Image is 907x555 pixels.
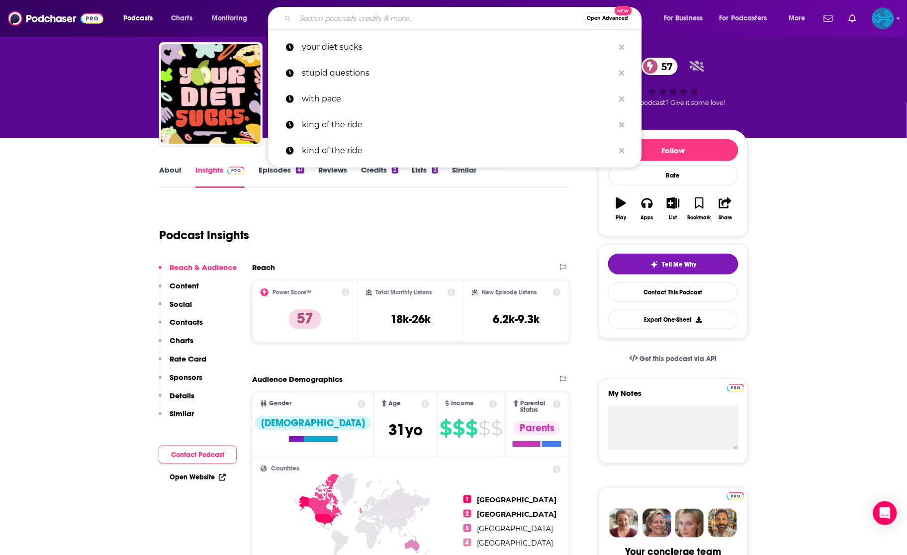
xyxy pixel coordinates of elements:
span: Charts [171,11,192,25]
p: Similar [170,409,194,418]
a: 57 [642,58,678,75]
p: Social [170,299,192,309]
span: More [789,11,806,25]
button: open menu [205,10,260,26]
img: User Profile [872,7,894,29]
a: Show notifications dropdown [845,10,860,27]
h2: Total Monthly Listens [376,289,432,296]
a: stupid questions [268,60,642,86]
p: king of the ride [302,112,614,138]
p: Details [170,391,194,400]
button: tell me why sparkleTell Me Why [608,254,738,275]
a: Similar [452,165,476,188]
a: Lists2 [412,165,438,188]
span: For Business [664,11,703,25]
img: Podchaser Pro [727,492,744,500]
span: $ [466,420,478,436]
img: Podchaser - Follow, Share and Rate Podcasts [8,9,103,28]
span: 57 [652,58,678,75]
span: Monitoring [212,11,247,25]
p: Rate Card [170,354,206,364]
p: with pace [302,86,614,112]
span: For Podcasters [720,11,767,25]
span: [GEOGRAPHIC_DATA] [477,495,557,504]
button: Apps [634,191,660,227]
span: 3 [463,524,471,532]
span: [GEOGRAPHIC_DATA] [477,524,553,533]
button: Open AdvancedNew [582,12,633,24]
button: Content [159,281,199,299]
button: Similar [159,409,194,427]
h3: 18k-26k [390,312,431,327]
div: 57Good podcast? Give it some love! [599,51,748,113]
span: $ [453,420,465,436]
button: Share [713,191,738,227]
span: Open Advanced [587,16,628,21]
p: Contacts [170,317,203,327]
a: king of the ride [268,112,642,138]
img: Jon Profile [708,509,737,538]
button: Show profile menu [872,7,894,29]
a: Pro website [727,382,744,392]
div: Apps [641,215,654,221]
div: 2 [392,167,398,174]
span: 1 [463,495,471,503]
button: Contacts [159,317,203,336]
div: 2 [432,167,438,174]
button: Social [159,299,192,318]
button: open menu [713,10,782,26]
span: Gender [269,400,291,407]
a: Episodes41 [259,165,304,188]
button: open menu [116,10,166,26]
img: Barbara Profile [642,509,671,538]
div: Open Intercom Messenger [873,501,897,525]
button: Contact Podcast [159,446,237,464]
label: My Notes [608,388,738,406]
span: $ [440,420,452,436]
a: Open Website [170,473,226,481]
span: Get this podcast via API [640,355,717,363]
span: 31 yo [388,420,423,440]
div: Bookmark [688,215,711,221]
button: Charts [159,336,193,354]
span: Countries [271,465,299,472]
span: $ [479,420,490,436]
div: Search podcasts, credits, & more... [277,7,651,30]
p: kind of the ride [302,138,614,164]
div: Parents [514,421,560,435]
span: Logged in as backbonemedia [872,7,894,29]
div: List [669,215,677,221]
img: tell me why sparkle [650,261,658,269]
span: Parental Status [521,400,551,413]
p: your diet sucks [302,34,614,60]
span: Podcasts [123,11,153,25]
p: Content [170,281,199,290]
h1: Podcast Insights [159,228,249,243]
a: Credits2 [361,165,398,188]
button: Reach & Audience [159,263,237,281]
input: Search podcasts, credits, & more... [295,10,582,26]
span: Tell Me Why [662,261,697,269]
button: open menu [657,10,716,26]
a: Show notifications dropdown [820,10,837,27]
button: Bookmark [686,191,712,227]
span: Income [451,400,474,407]
span: Good podcast? Give it some love! [621,99,726,106]
button: Rate Card [159,354,206,372]
span: 4 [463,539,471,547]
h2: Audience Demographics [252,374,343,384]
a: Get this podcast via API [622,347,725,371]
img: Jules Profile [675,509,704,538]
a: kind of the ride [268,138,642,164]
a: About [159,165,181,188]
img: Your Diet Sucks [161,44,261,144]
p: Sponsors [170,372,202,382]
a: Contact This Podcast [608,282,738,302]
a: with pace [268,86,642,112]
span: Age [389,400,401,407]
a: Pro website [727,491,744,500]
div: Rate [608,165,738,185]
span: [GEOGRAPHIC_DATA] [477,510,557,519]
h2: New Episode Listens [482,289,537,296]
